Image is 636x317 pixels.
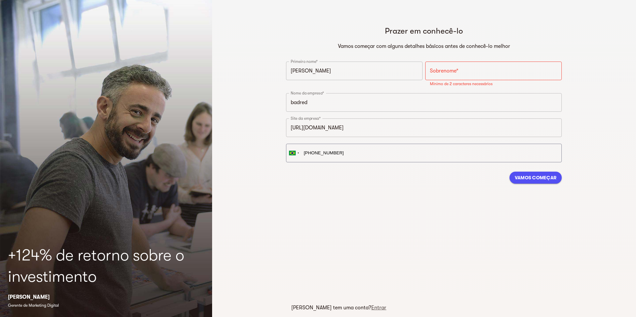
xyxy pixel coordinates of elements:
[286,144,302,162] div: Brazil (Brasil): +55
[8,303,59,308] font: Gerente de Marketing Digital
[286,93,562,112] input: Nome da empresa*
[338,43,510,49] font: Vamos começar com alguns detalhes básicos antes de conhecê-lo melhor
[8,246,184,286] font: +124% de retorno sobre o investimento
[430,81,492,86] font: Mínimo de 2 caracteres necessários
[509,172,562,184] button: Vamos começar
[286,118,562,137] input: por exemplo https://www.seu-site.com
[8,294,50,300] font: [PERSON_NAME]
[286,62,423,80] input: Primeiro nome*
[291,305,371,311] font: [PERSON_NAME] tem uma conta?
[286,144,562,162] input: Número de telefone*
[385,26,463,36] font: Prazer em conhecê-lo
[371,305,386,311] a: Entrar
[425,62,562,80] input: Sobrenome*
[515,175,557,180] font: Vamos começar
